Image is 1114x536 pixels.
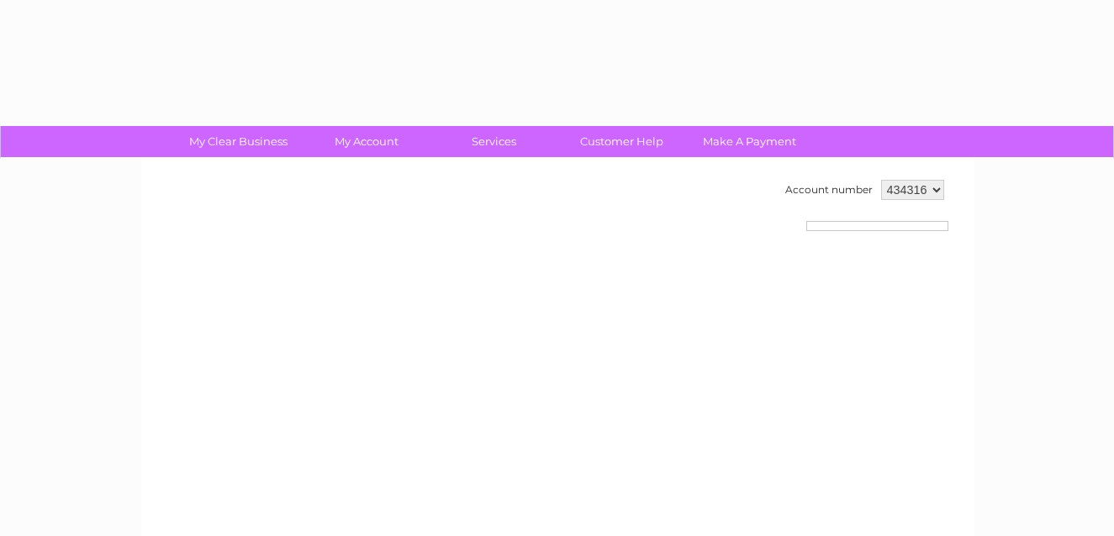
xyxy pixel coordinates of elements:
[425,126,563,157] a: Services
[297,126,436,157] a: My Account
[169,126,308,157] a: My Clear Business
[552,126,691,157] a: Customer Help
[781,176,877,204] td: Account number
[680,126,819,157] a: Make A Payment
